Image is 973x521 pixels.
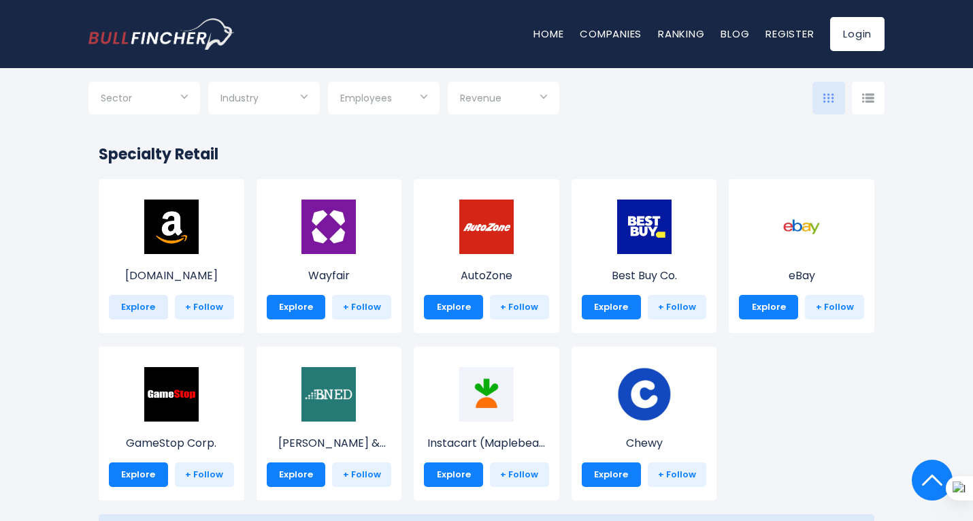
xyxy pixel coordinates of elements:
[533,27,563,41] a: Home
[582,268,707,284] p: Best Buy Co.
[830,17,885,51] a: Login
[739,295,798,319] a: Explore
[424,392,549,452] a: Instacart (Maplebea...
[582,462,641,487] a: Explore
[88,18,235,50] a: Go to homepage
[739,225,864,284] a: eBay
[109,295,168,319] a: Explore
[340,87,427,112] input: Selection
[267,225,392,284] a: Wayfair
[109,462,168,487] a: Explore
[332,462,391,487] a: + Follow
[424,435,549,452] p: Instacart (Maplebear)
[424,225,549,284] a: AutoZone
[459,367,514,422] img: CART.png
[301,367,356,422] img: BNED.png
[267,268,392,284] p: Wayfair
[267,295,326,319] a: Explore
[220,92,259,104] span: Industry
[580,27,642,41] a: Companies
[490,295,549,319] a: + Follow
[490,462,549,487] a: + Follow
[144,367,199,422] img: GME.png
[460,87,547,112] input: Selection
[648,462,707,487] a: + Follow
[774,200,829,254] img: EBAY.png
[88,18,235,50] img: bullfincher logo
[424,462,483,487] a: Explore
[765,27,814,41] a: Register
[144,200,199,254] img: AMZN.png
[109,392,234,452] a: GameStop Corp.
[805,295,864,319] a: + Follow
[582,295,641,319] a: Explore
[267,392,392,452] a: [PERSON_NAME] & [PERSON_NAME] Educ...
[332,295,391,319] a: + Follow
[175,295,234,319] a: + Follow
[658,27,704,41] a: Ranking
[459,200,514,254] img: AZO.png
[175,462,234,487] a: + Follow
[220,87,308,112] input: Selection
[267,462,326,487] a: Explore
[460,92,501,104] span: Revenue
[101,92,132,104] span: Sector
[340,92,392,104] span: Employees
[109,225,234,284] a: [DOMAIN_NAME]
[648,295,707,319] a: + Follow
[617,367,672,422] img: CHWY.jpeg
[109,268,234,284] p: Amazon.com
[424,295,483,319] a: Explore
[101,87,188,112] input: Selection
[582,392,707,452] a: Chewy
[617,200,672,254] img: BBY.png
[424,268,549,284] p: AutoZone
[99,143,874,165] h2: Specialty Retail
[823,93,834,103] img: icon-comp-grid.svg
[582,435,707,452] p: Chewy
[109,435,234,452] p: GameStop Corp.
[582,225,707,284] a: Best Buy Co.
[862,93,874,103] img: icon-comp-list-view.svg
[301,200,356,254] img: W.png
[739,268,864,284] p: eBay
[267,435,392,452] p: Barnes & Noble Education
[721,27,749,41] a: Blog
